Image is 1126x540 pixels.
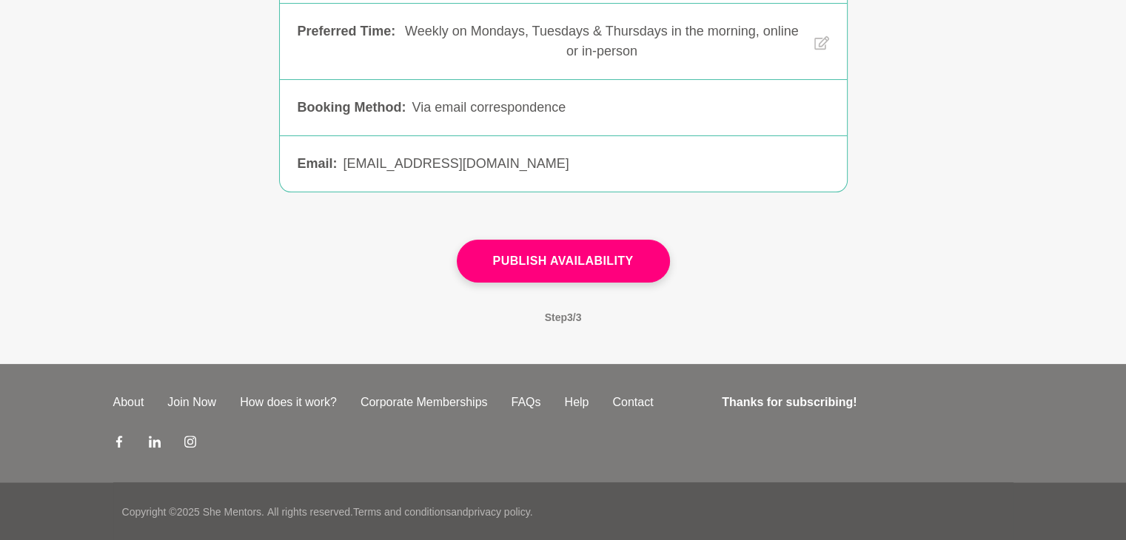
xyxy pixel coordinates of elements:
[457,240,670,283] button: Publish Availability
[499,394,552,411] a: FAQs
[228,394,349,411] a: How does it work?
[349,394,500,411] a: Corporate Memberships
[101,394,156,411] a: About
[298,154,338,174] div: Email :
[122,504,264,520] p: Copyright © 2025 She Mentors .
[412,98,828,118] div: Via email correspondence
[401,21,802,61] div: Weekly on Mondays, Tuesdays & Thursdays in the morning, online or in-person
[600,394,665,411] a: Contact
[298,21,396,61] div: Preferred Time :
[722,394,1004,411] h4: Thanks for subscribing!
[155,394,228,411] a: Join Now
[267,504,532,520] p: All rights reserved. and .
[344,154,829,174] div: [EMAIL_ADDRESS][DOMAIN_NAME]
[298,98,406,118] div: Booking Method :
[527,294,600,340] span: Step 3 / 3
[353,506,451,518] a: Terms and conditions
[552,394,600,411] a: Help
[469,506,530,518] a: privacy policy
[184,435,196,453] a: Instagram
[149,435,161,453] a: LinkedIn
[113,435,125,453] a: Facebook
